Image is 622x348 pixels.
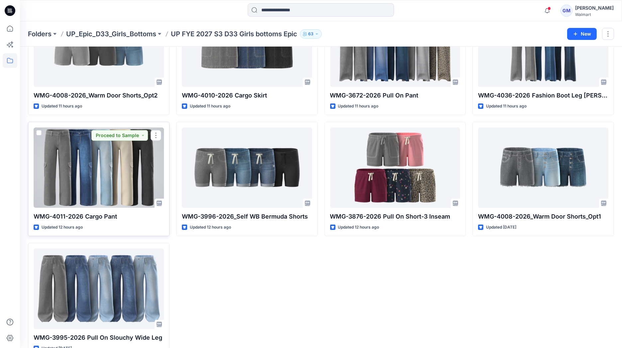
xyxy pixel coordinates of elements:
[338,103,379,110] p: Updated 11 hours ago
[330,127,460,208] a: WMG-3876-2026 Pull On Short-3 Inseam
[300,29,322,39] button: 63
[42,103,82,110] p: Updated 11 hours ago
[34,127,164,208] a: WMG-4011-2026 Cargo Pant
[330,212,460,221] p: WMG-3876-2026 Pull On Short-3 Inseam
[567,28,597,40] button: New
[575,4,614,12] div: [PERSON_NAME]
[560,5,572,17] div: GM
[34,249,164,329] a: WMG-3995-2026 Pull On Slouchy Wide Leg
[66,29,156,39] a: UP_Epic_D33_Girls_Bottoms
[34,333,164,342] p: WMG-3995-2026 Pull On Slouchy Wide Leg
[182,91,312,100] p: WMG-4010-2026 Cargo Skirt
[190,224,231,231] p: Updated 12 hours ago
[478,212,608,221] p: WMG-4008-2026_Warm Door Shorts_Opt1
[478,127,608,208] a: WMG-4008-2026_Warm Door Shorts_Opt1
[486,103,527,110] p: Updated 11 hours ago
[34,212,164,221] p: WMG-4011-2026 Cargo Pant
[34,91,164,100] p: WMG-4008-2026_Warm Door Shorts_Opt2
[575,12,614,17] div: Walmart
[486,224,516,231] p: Updated [DATE]
[478,91,608,100] p: WMG-4036-2026 Fashion Boot Leg [PERSON_NAME]
[28,29,52,39] a: Folders
[190,103,230,110] p: Updated 11 hours ago
[42,224,83,231] p: Updated 12 hours ago
[338,224,379,231] p: Updated 12 hours ago
[308,30,313,38] p: 63
[330,91,460,100] p: WMG-3672-2026 Pull On Pant
[182,127,312,208] a: WMG-3996-2026_Self WB Bermuda Shorts
[171,29,297,39] p: UP FYE 2027 S3 D33 Girls bottoms Epic
[182,212,312,221] p: WMG-3996-2026_Self WB Bermuda Shorts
